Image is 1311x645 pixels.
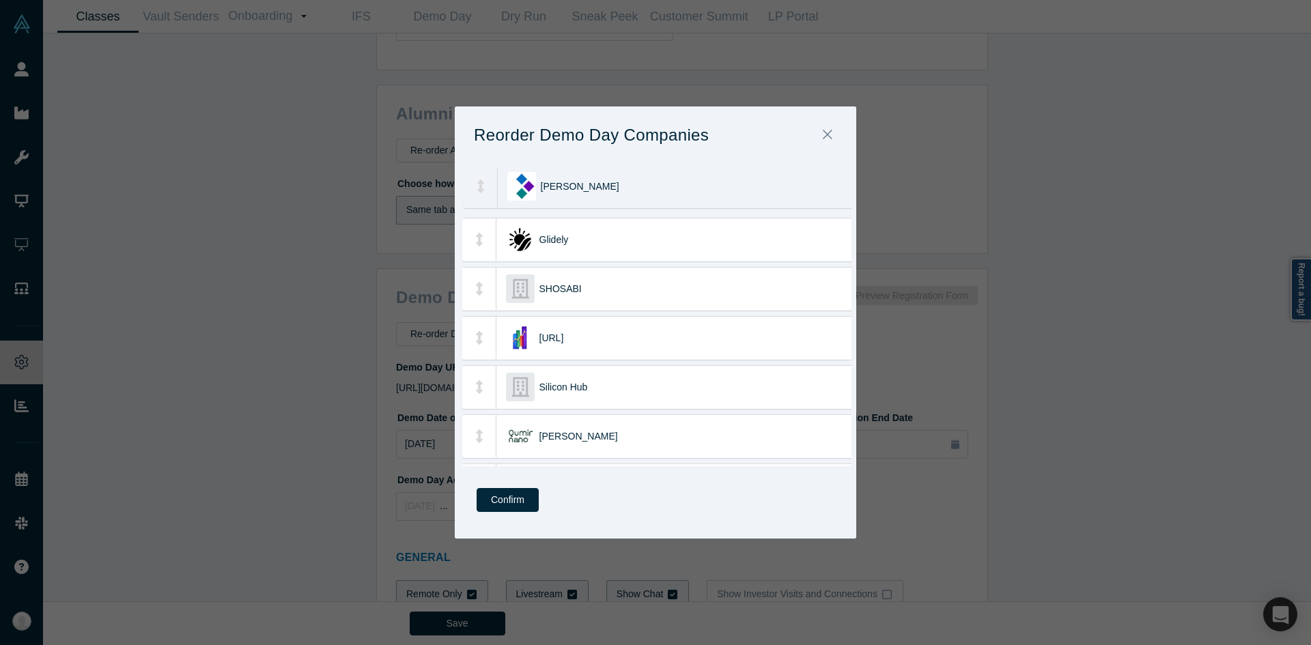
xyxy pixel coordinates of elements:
button: Confirm [477,488,539,512]
li: Tally.AI[URL] [462,316,860,360]
button: Close [813,121,842,150]
img: Silicon Hub [506,373,535,401]
div: [PERSON_NAME] [541,165,860,207]
li: Silicon HubSilicon Hub [462,365,860,409]
h1: Reorder Demo Day Companies [474,121,733,149]
div: [URL] [539,317,859,359]
div: [PERSON_NAME] [539,415,859,457]
li: Qumir Nano[PERSON_NAME] [462,414,860,458]
li: GlidelyGlidely [462,218,860,261]
div: Silicon Hub [539,366,859,408]
div: Glidely [539,218,859,261]
img: Kimaru AI [507,172,536,201]
img: Glidely [506,225,535,254]
li: SHOSABISHOSABI [462,267,860,311]
div: Screenlake [539,464,859,506]
img: Tally.AI [506,324,535,352]
div: SHOSABI [539,268,859,310]
img: Qumir Nano [506,422,535,450]
img: SHOSABI [506,274,535,303]
li: ScreenlakeScreenlake [462,463,860,507]
li: Kimaru AI[PERSON_NAME] [464,164,861,208]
